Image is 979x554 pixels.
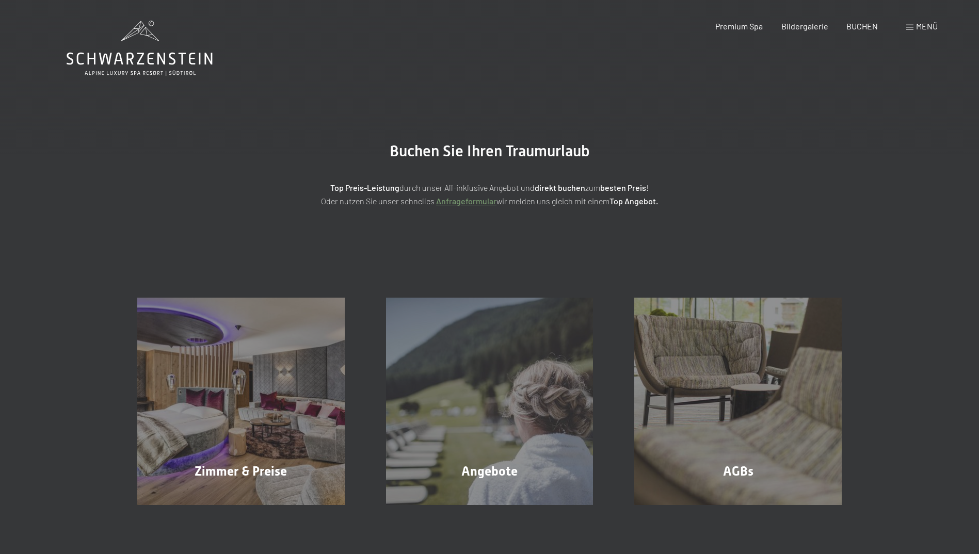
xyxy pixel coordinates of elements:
[330,183,399,192] strong: Top Preis-Leistung
[600,183,646,192] strong: besten Preis
[232,181,748,207] p: durch unser All-inklusive Angebot und zum ! Oder nutzen Sie unser schnelles wir melden uns gleich...
[365,298,614,505] a: Buchung Angebote
[916,21,938,31] span: Menü
[461,464,518,479] span: Angebote
[614,298,862,505] a: Buchung AGBs
[436,196,496,206] a: Anfrageformular
[715,21,763,31] a: Premium Spa
[117,298,365,505] a: Buchung Zimmer & Preise
[195,464,287,479] span: Zimmer & Preise
[723,464,753,479] span: AGBs
[609,196,658,206] strong: Top Angebot.
[846,21,878,31] a: BUCHEN
[781,21,828,31] a: Bildergalerie
[390,142,590,160] span: Buchen Sie Ihren Traumurlaub
[535,183,585,192] strong: direkt buchen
